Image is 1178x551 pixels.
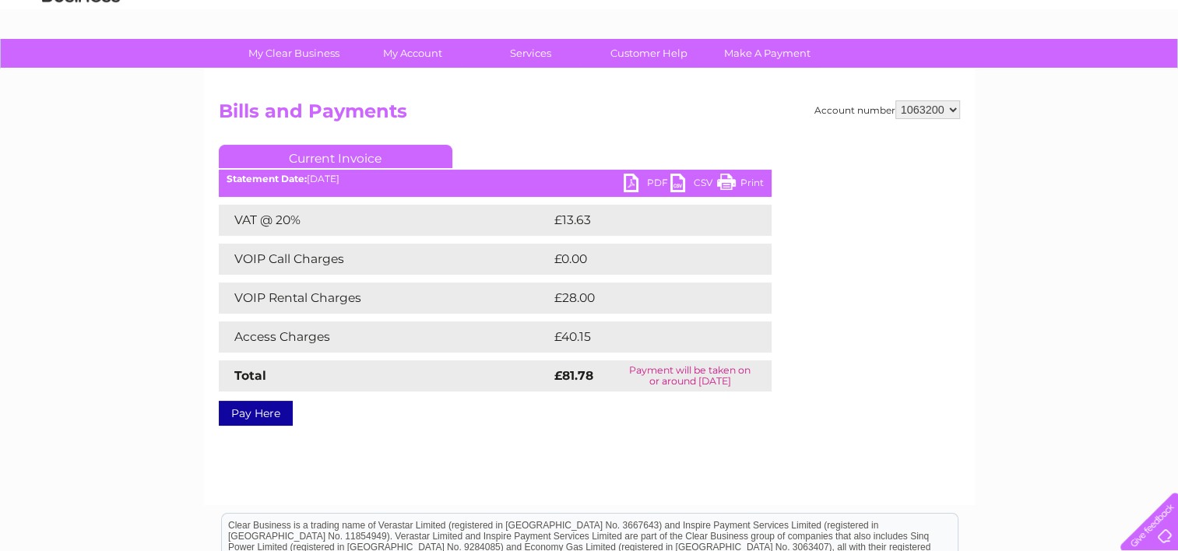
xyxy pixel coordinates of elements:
[550,205,739,236] td: £13.63
[884,8,992,27] a: 0333 014 3131
[585,39,713,68] a: Customer Help
[624,174,670,196] a: PDF
[219,244,550,275] td: VOIP Call Charges
[348,39,476,68] a: My Account
[219,174,772,184] div: [DATE]
[986,66,1033,78] a: Telecoms
[717,174,764,196] a: Print
[943,66,977,78] a: Energy
[904,66,934,78] a: Water
[219,100,960,130] h2: Bills and Payments
[227,173,307,184] b: Statement Date:
[222,9,958,75] div: Clear Business is a trading name of Verastar Limited (registered in [GEOGRAPHIC_DATA] No. 3667643...
[466,39,595,68] a: Services
[1074,66,1113,78] a: Contact
[234,368,266,383] strong: Total
[550,283,741,314] td: £28.00
[219,283,550,314] td: VOIP Rental Charges
[703,39,832,68] a: Make A Payment
[814,100,960,119] div: Account number
[670,174,717,196] a: CSV
[219,401,293,426] a: Pay Here
[550,321,739,353] td: £40.15
[609,360,772,391] td: Payment will be taken on or around [DATE]
[554,368,593,383] strong: £81.78
[550,244,736,275] td: £0.00
[219,205,550,236] td: VAT @ 20%
[1043,66,1065,78] a: Blog
[230,39,358,68] a: My Clear Business
[1127,66,1163,78] a: Log out
[41,40,121,88] img: logo.png
[219,321,550,353] td: Access Charges
[219,145,452,168] a: Current Invoice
